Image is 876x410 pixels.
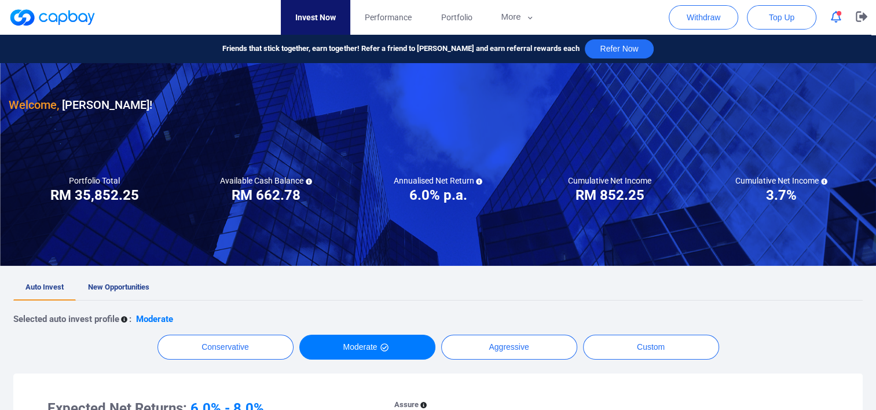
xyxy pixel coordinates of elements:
h3: RM 852.25 [576,186,644,204]
h5: Annualised Net Return [393,175,482,186]
span: New Opportunities [88,283,149,291]
span: Auto Invest [25,283,64,291]
span: Welcome, [9,98,59,112]
button: Moderate [299,335,435,360]
button: Custom [583,335,719,360]
button: Aggressive [441,335,577,360]
p: Moderate [136,312,173,326]
h5: Available Cash Balance [220,175,312,186]
h5: Cumulative Net Income [735,175,827,186]
span: Top Up [769,12,794,23]
button: Withdraw [669,5,738,30]
span: Portfolio [441,11,472,24]
p: Selected auto invest profile [13,312,119,326]
span: Friends that stick together, earn together! Refer a friend to [PERSON_NAME] and earn referral rew... [222,43,579,55]
button: Top Up [747,5,816,30]
h3: RM 35,852.25 [50,186,139,204]
h3: RM 662.78 [232,186,300,204]
button: Refer Now [585,39,653,58]
h3: [PERSON_NAME] ! [9,96,152,114]
h5: Portfolio Total [69,175,120,186]
span: Performance [365,11,412,24]
button: Conservative [157,335,294,360]
p: : [129,312,131,326]
h5: Cumulative Net Income [568,175,651,186]
h3: 6.0% p.a. [409,186,467,204]
h3: 3.7% [766,186,797,204]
